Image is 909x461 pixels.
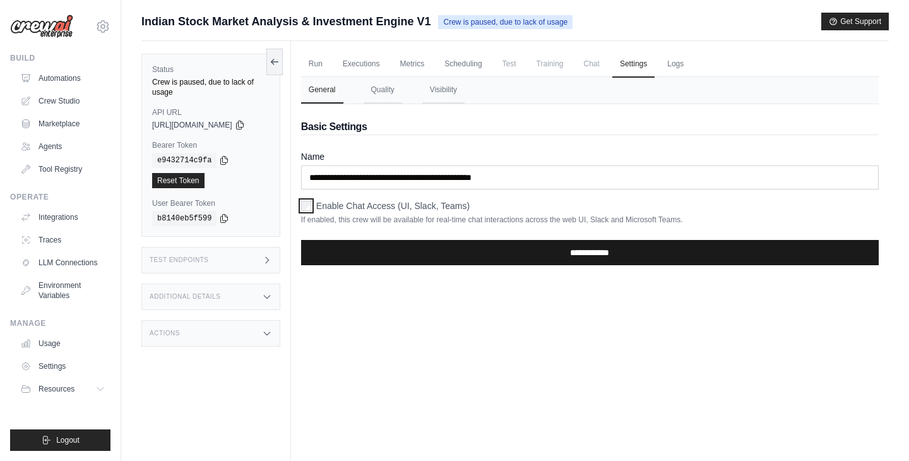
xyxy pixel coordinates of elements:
div: Operate [10,192,110,202]
label: User Bearer Token [152,198,270,208]
a: Marketplace [15,114,110,134]
a: Usage [15,333,110,354]
div: Manage [10,318,110,328]
a: Traces [15,230,110,250]
button: Resources [15,379,110,399]
label: API URL [152,107,270,117]
span: [URL][DOMAIN_NAME] [152,120,232,130]
h3: Additional Details [150,293,220,301]
a: Crew Studio [15,91,110,111]
a: Automations [15,68,110,88]
button: Quality [364,77,402,104]
span: Test [495,51,524,76]
label: Bearer Token [152,140,270,150]
h2: Basic Settings [301,119,879,135]
span: Resources [39,384,74,394]
span: Chat is not available until the deployment is complete [576,51,607,76]
a: Settings [15,356,110,376]
label: Status [152,64,270,75]
span: Logout [56,435,80,445]
a: Reset Token [152,173,205,188]
button: Visibility [422,77,465,104]
code: b8140eb5f599 [152,211,217,226]
h3: Test Endpoints [150,256,209,264]
div: Crew is paused, due to lack of usage [152,77,270,97]
a: Settings [612,51,655,78]
a: Run [301,51,330,78]
p: If enabled, this crew will be available for real-time chat interactions across the web UI, Slack ... [301,215,879,225]
label: Name [301,150,879,163]
code: e9432714c9fa [152,153,217,168]
a: Logs [660,51,691,78]
nav: Tabs [301,77,879,104]
a: LLM Connections [15,253,110,273]
button: Get Support [821,13,889,30]
span: Crew is paused, due to lack of usage [438,15,573,29]
a: Scheduling [437,51,489,78]
iframe: Chat Widget [846,400,909,461]
span: Training is not available until the deployment is complete [529,51,571,76]
a: Metrics [393,51,432,78]
a: Agents [15,136,110,157]
img: Logo [10,15,73,39]
button: Logout [10,429,110,451]
a: Tool Registry [15,159,110,179]
label: Enable Chat Access (UI, Slack, Teams) [316,200,470,212]
span: Indian Stock Market Analysis & Investment Engine V1 [141,13,431,30]
div: Build [10,53,110,63]
a: Integrations [15,207,110,227]
button: General [301,77,343,104]
h3: Actions [150,330,180,337]
a: Executions [335,51,388,78]
a: Environment Variables [15,275,110,306]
